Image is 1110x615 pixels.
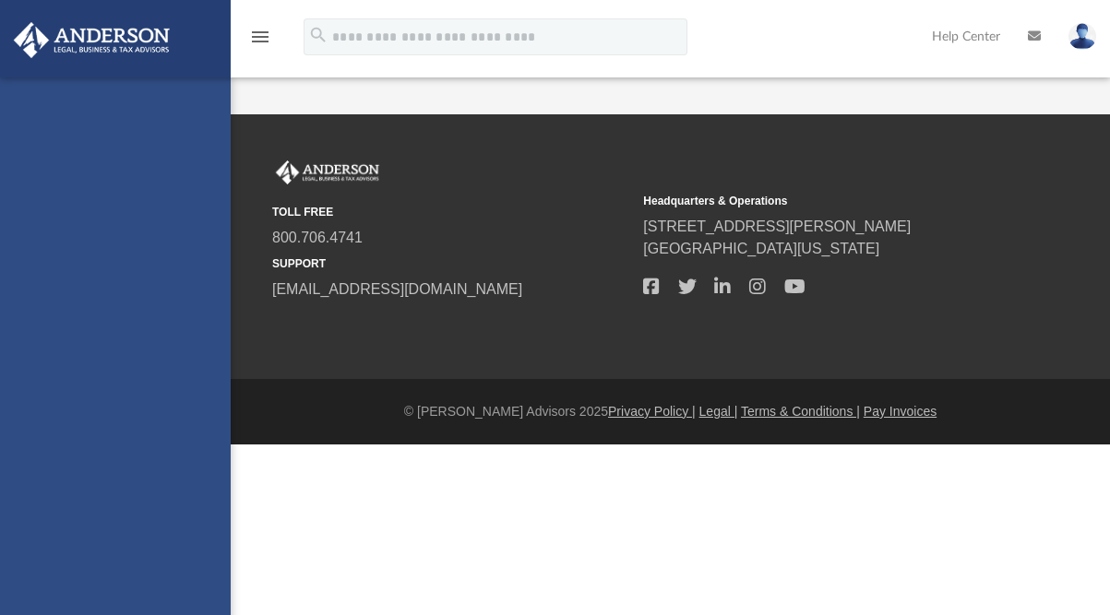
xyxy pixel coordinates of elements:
[272,255,630,272] small: SUPPORT
[1068,23,1096,50] img: User Pic
[272,230,363,245] a: 800.706.4741
[699,404,738,419] a: Legal |
[231,402,1110,421] div: © [PERSON_NAME] Advisors 2025
[643,241,879,256] a: [GEOGRAPHIC_DATA][US_STATE]
[249,26,271,48] i: menu
[272,204,630,220] small: TOLL FREE
[864,404,937,419] a: Pay Invoices
[741,404,860,419] a: Terms & Conditions |
[272,160,383,184] img: Anderson Advisors Platinum Portal
[643,219,911,234] a: [STREET_ADDRESS][PERSON_NAME]
[272,281,522,297] a: [EMAIL_ADDRESS][DOMAIN_NAME]
[8,22,175,58] img: Anderson Advisors Platinum Portal
[643,193,1001,209] small: Headquarters & Operations
[308,25,328,45] i: search
[249,35,271,48] a: menu
[608,404,696,419] a: Privacy Policy |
